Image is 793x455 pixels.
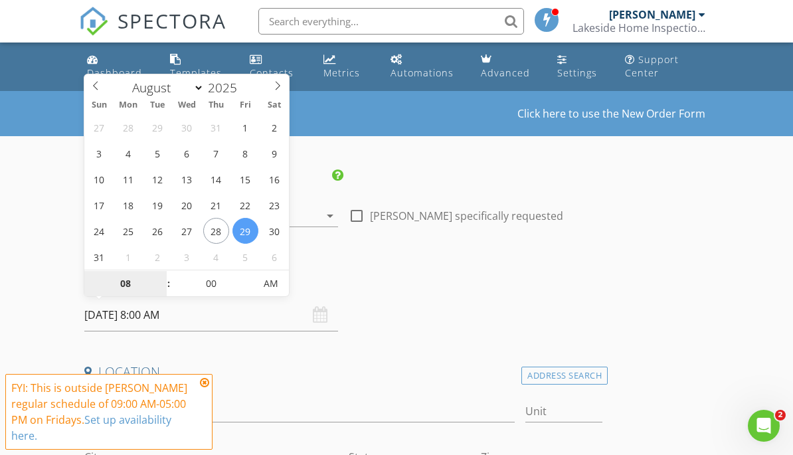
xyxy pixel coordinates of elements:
[116,218,141,244] span: August 25, 2025
[86,244,112,270] span: August 31, 2025
[391,66,454,79] div: Automations
[476,48,541,86] a: Advanced
[84,101,114,110] span: Sun
[116,166,141,192] span: August 11, 2025
[262,244,288,270] span: September 6, 2025
[552,48,609,86] a: Settings
[573,21,705,35] div: Lakeside Home Inspections
[262,192,288,218] span: August 23, 2025
[481,66,530,79] div: Advanced
[145,244,171,270] span: September 2, 2025
[79,18,226,46] a: SPECTORA
[775,410,786,420] span: 2
[203,192,229,218] span: August 21, 2025
[11,412,171,443] a: Set up availability here.
[174,218,200,244] span: August 27, 2025
[86,218,112,244] span: August 24, 2025
[174,192,200,218] span: August 20, 2025
[118,7,226,35] span: SPECTORA
[203,140,229,166] span: August 7, 2025
[145,218,171,244] span: August 26, 2025
[165,48,234,86] a: Templates
[116,140,141,166] span: August 4, 2025
[370,209,563,223] label: [PERSON_NAME] specifically requested
[145,140,171,166] span: August 5, 2025
[232,166,258,192] span: August 15, 2025
[232,140,258,166] span: August 8, 2025
[748,410,780,442] iframe: Intercom live chat
[174,166,200,192] span: August 13, 2025
[322,208,338,224] i: arrow_drop_down
[262,218,288,244] span: August 30, 2025
[116,244,141,270] span: September 1, 2025
[11,380,196,444] div: FYI: This is outside [PERSON_NAME] regular schedule of 09:00 AM-05:00 PM on Fridays.
[172,101,201,110] span: Wed
[232,218,258,244] span: August 29, 2025
[167,270,171,297] span: :
[203,114,229,140] span: July 31, 2025
[262,114,288,140] span: August 2, 2025
[82,48,153,86] a: Dashboard
[114,101,143,110] span: Mon
[145,114,171,140] span: July 29, 2025
[230,101,260,110] span: Fri
[84,299,338,331] input: Select date
[262,140,288,166] span: August 9, 2025
[385,48,465,86] a: Automations (Basic)
[86,114,112,140] span: July 27, 2025
[201,101,230,110] span: Thu
[557,66,597,79] div: Settings
[232,192,258,218] span: August 22, 2025
[203,166,229,192] span: August 14, 2025
[116,114,141,140] span: July 28, 2025
[203,218,229,244] span: August 28, 2025
[79,7,108,36] img: The Best Home Inspection Software - Spectora
[84,363,602,381] h4: Location
[145,192,171,218] span: August 19, 2025
[232,114,258,140] span: August 1, 2025
[517,108,705,119] a: Click here to use the New Order Form
[625,53,679,79] div: Support Center
[323,66,360,79] div: Metrics
[262,166,288,192] span: August 16, 2025
[170,66,222,79] div: Templates
[318,48,375,86] a: Metrics
[143,101,172,110] span: Tue
[174,140,200,166] span: August 6, 2025
[521,367,608,385] div: Address Search
[174,244,200,270] span: September 3, 2025
[86,140,112,166] span: August 3, 2025
[609,8,695,21] div: [PERSON_NAME]
[252,270,289,297] span: Click to toggle
[174,114,200,140] span: July 30, 2025
[203,244,229,270] span: September 4, 2025
[620,48,711,86] a: Support Center
[204,79,248,96] input: Year
[145,166,171,192] span: August 12, 2025
[250,66,294,79] div: Contacts
[87,66,142,79] div: Dashboard
[86,166,112,192] span: August 10, 2025
[258,8,524,35] input: Search everything...
[260,101,289,110] span: Sat
[116,192,141,218] span: August 18, 2025
[232,244,258,270] span: September 5, 2025
[86,192,112,218] span: August 17, 2025
[84,272,602,290] h4: Date/Time
[244,48,308,86] a: Contacts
